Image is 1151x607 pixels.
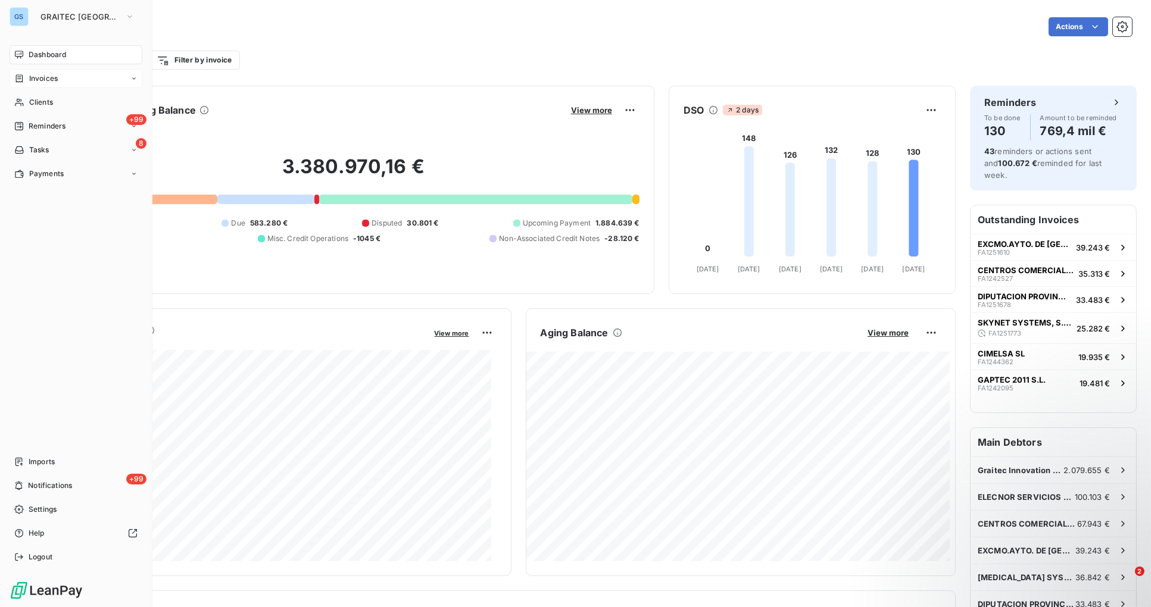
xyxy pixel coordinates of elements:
span: FA1251773 [988,330,1021,337]
button: View more [567,105,616,115]
span: Clients [29,97,53,108]
tspan: [DATE] [820,265,843,273]
span: 19.935 € [1078,352,1110,362]
span: Disputed [372,218,402,229]
span: View more [435,329,469,337]
tspan: [DATE] [861,265,884,273]
span: FA1242527 [978,275,1013,282]
tspan: [DATE] [902,265,925,273]
button: SKYNET SYSTEMS, S.L.UFA125177325.282 € [971,312,1136,343]
span: Payments [29,168,64,179]
span: CENTROS COMERCIALES CARREFOUR SA [978,265,1074,275]
span: -28.120 € [604,233,639,244]
span: Tasks [29,145,49,155]
a: Help [10,524,142,543]
span: GAPTEC 2011 S.L. [978,375,1046,384]
span: -1045 € [353,233,380,244]
span: To be done [984,114,1021,121]
span: 1.884.639 € [595,218,640,229]
span: View more [571,105,612,115]
span: reminders or actions sent and reminded for last week. [984,146,1102,180]
span: Invoices [29,73,58,84]
span: View more [868,328,909,337]
span: 2 [1135,567,1144,576]
span: Graitec Innovation SAS [978,465,1063,475]
span: Misc. Credit Operations [267,233,348,244]
span: CIMELSA SL [978,349,1025,358]
tspan: [DATE] [737,265,760,273]
span: Reminders [29,121,65,132]
h2: 3.380.970,16 € [67,155,640,190]
span: 35.313 € [1078,269,1110,279]
span: FA1251678 [978,301,1011,308]
span: Logout [29,552,52,562]
span: EXCMO.AYTO. DE [GEOGRAPHIC_DATA][PERSON_NAME] [978,239,1071,249]
span: 8 [136,138,146,149]
span: +99 [126,474,146,484]
span: 30.801 € [407,218,438,229]
span: [MEDICAL_DATA] SYSTEM SL. [978,572,1075,582]
button: Filter by invoice [149,51,239,70]
span: Monthly Revenue [67,337,426,350]
h4: 769,4 mil € [1040,121,1117,140]
span: 39.243 € [1076,243,1110,252]
button: EXCMO.AYTO. DE [GEOGRAPHIC_DATA][PERSON_NAME]FA125161039.243 € [971,234,1136,260]
h4: 130 [984,121,1021,140]
span: 583.280 € [250,218,288,229]
span: 25.282 € [1077,324,1110,333]
div: GS [10,7,29,26]
span: Settings [29,504,57,515]
span: 36.842 € [1075,572,1110,582]
span: +99 [126,114,146,125]
span: FA1244362 [978,358,1013,365]
h6: Reminders [984,95,1036,109]
span: 2.079.655 € [1063,465,1110,475]
span: GRAITEC [GEOGRAPHIC_DATA] [40,12,120,21]
span: Upcoming Payment [523,218,591,229]
button: Actions [1049,17,1108,36]
button: DIPUTACION PROVINCIAL DE CACERESFA125167833.483 € [971,286,1136,312]
span: 43 [984,146,994,156]
h6: Aging Balance [541,326,609,340]
button: GAPTEC 2011 S.L.FA124209519.481 € [971,370,1136,396]
span: 100.672 € [998,158,1037,168]
tspan: [DATE] [696,265,719,273]
h6: Outstanding Invoices [971,205,1136,234]
span: DIPUTACION PROVINCIAL DE CACERES [978,292,1071,301]
img: Logo LeanPay [10,581,83,600]
span: SKYNET SYSTEMS, S.L.U [978,318,1072,327]
span: 19.481 € [1080,378,1110,388]
span: Due [231,218,245,229]
span: Notifications [28,480,72,491]
iframe: Intercom live chat [1111,567,1139,595]
span: FA1251610 [978,249,1010,256]
button: View more [864,327,912,338]
span: Non-Associated Credit Notes [499,233,600,244]
span: 33.483 € [1076,295,1110,305]
button: CIMELSA SLFA124436219.935 € [971,343,1136,370]
span: Help [29,528,45,539]
span: 2 days [723,105,762,115]
span: FA1242095 [978,384,1013,392]
h6: DSO [684,103,704,117]
tspan: [DATE] [779,265,801,273]
button: CENTROS COMERCIALES CARREFOUR SAFA124252735.313 € [971,260,1136,286]
span: Dashboard [29,49,66,60]
h6: Main Debtors [971,428,1136,456]
iframe: Intercom notifications message [913,492,1151,575]
span: Imports [29,456,55,467]
button: View more [431,327,473,338]
span: Amount to be reminded [1040,114,1117,121]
